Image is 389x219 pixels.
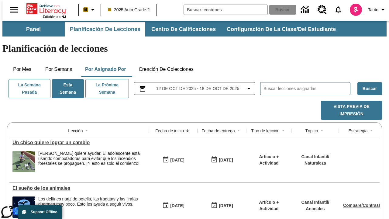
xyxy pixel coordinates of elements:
button: Sort [318,127,325,134]
button: 10/14/25: Último día en que podrá accederse la lección [209,200,235,211]
div: Los delfines nariz de botella, las fragatas y las jirafas duermen muy poco. Esto les ayuda a segu... [38,196,146,218]
button: Por semana [40,62,77,77]
div: [DATE] [219,202,233,210]
div: [DATE] [170,202,184,210]
div: [PERSON_NAME] quiere ayudar. El adolescente está usando computadoras para evitar que los incendio... [38,151,146,166]
a: Centro de información [297,2,314,18]
button: Planificación de lecciones [65,22,145,36]
p: Canal Infantil / [301,154,329,160]
div: Lección [68,128,83,134]
button: Escoja un nuevo avatar [346,2,366,18]
a: Compare/Contrast [343,203,380,208]
button: La semana pasada [9,79,50,98]
h1: Planificación de lecciones [2,43,387,54]
p: Artículo + Actividad [249,154,289,166]
button: Sort [184,127,191,134]
span: Planificación de lecciones [70,26,140,33]
button: Boost El color de la clase es anaranjado claro. Cambiar el color de la clase. [81,4,99,15]
span: 2025 Auto Grade 2 [108,7,150,13]
button: Panel [3,22,64,36]
a: Portada [26,3,66,15]
a: Un chico quiere lograr un cambio, Lecciones [12,140,146,145]
p: Artículo + Actividad [249,199,289,212]
span: Centro de calificaciones [151,26,216,33]
a: Centro de recursos, Se abrirá en una pestaña nueva. [314,2,330,18]
button: Creación de colecciones [134,62,198,77]
button: 10/14/25: Primer día en que estuvo disponible la lección [160,200,186,211]
p: Animales [301,206,329,212]
span: B [84,6,87,13]
span: Panel [26,26,41,33]
div: Subbarra de navegación [2,22,341,36]
input: Buscar lecciones asignadas [263,84,350,93]
button: Vista previa de impresión [321,101,382,120]
div: [DATE] [170,156,184,164]
span: 12 de oct de 2025 - 18 de oct de 2025 [156,85,239,92]
button: Sort [235,127,242,134]
img: Fotos de una fragata, dos delfines nariz de botella y una jirafa sobre un fondo de noche estrellada. [12,196,35,218]
div: Tipo de lección [251,128,280,134]
span: Support Offline [31,210,57,214]
div: Subbarra de navegación [2,21,387,36]
a: Notificaciones [330,2,346,18]
a: El sueño de los animales, Lecciones [12,186,146,191]
button: Seleccione el intervalo de fechas opción del menú [136,85,253,92]
button: Centro de calificaciones [146,22,221,36]
button: 10/15/25: Último día en que podrá accederse la lección [209,154,235,166]
span: Tauto [368,7,378,13]
div: [DATE] [219,156,233,164]
button: Support Offline [18,205,62,219]
img: avatar image [350,4,362,16]
button: Perfil/Configuración [366,4,389,15]
div: Ryan Honary quiere ayudar. El adolescente está usando computadoras para evitar que los incendios ... [38,151,146,172]
input: Buscar campo [184,5,267,15]
div: Fecha de inicio [155,128,184,134]
button: Por mes [7,62,37,77]
svg: Collapse Date Range Filter [245,85,253,92]
button: La próxima semana [85,79,129,98]
button: Buscar [357,82,382,95]
button: Esta semana [52,79,84,98]
div: Fecha de entrega [201,128,235,134]
span: Edición de NJ [43,15,66,19]
button: Sort [83,127,90,134]
span: Configuración de la clase/del estudiante [227,26,336,33]
button: Abrir el menú lateral [5,1,23,19]
img: Ryan Honary posa en cuclillas con unos dispositivos de detección de incendios [12,151,35,172]
button: Sort [280,127,287,134]
p: Canal Infantil / [301,199,329,206]
button: Por asignado por [80,62,131,77]
p: Naturaleza [301,160,329,166]
div: Tópico [305,128,318,134]
div: Estrategia [348,128,367,134]
div: Un chico quiere lograr un cambio [12,140,146,145]
div: Los delfines nariz de botella, las fragatas y las jirafas duermen muy poco. Esto les ayuda a segu... [38,196,146,207]
div: El sueño de los animales [12,186,146,191]
button: Configuración de la clase/del estudiante [222,22,341,36]
div: Portada [26,2,66,19]
button: 10/15/25: Primer día en que estuvo disponible la lección [160,154,186,166]
button: Sort [368,127,375,134]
